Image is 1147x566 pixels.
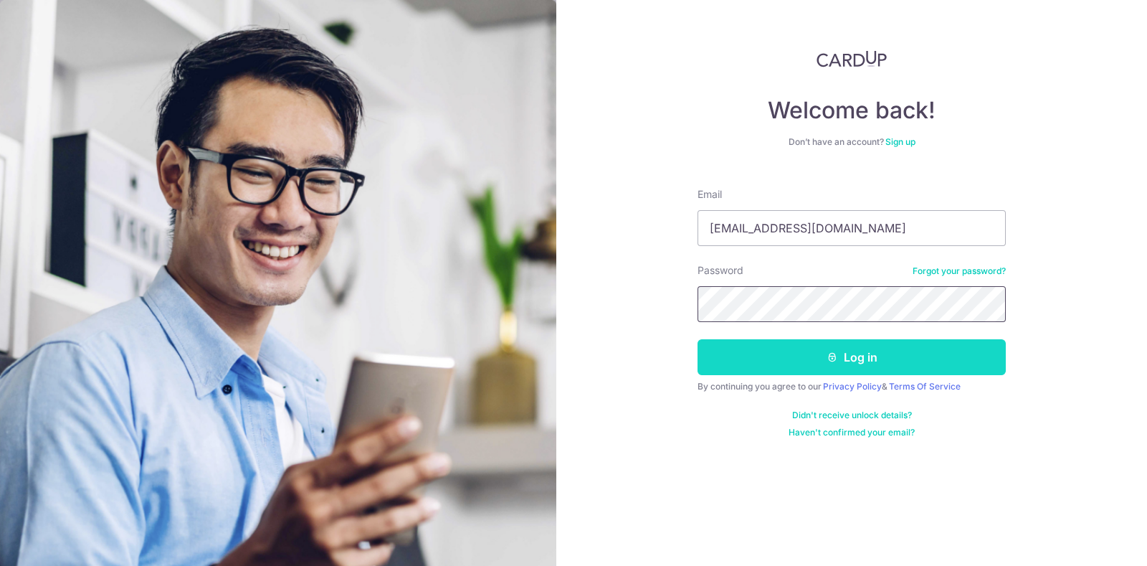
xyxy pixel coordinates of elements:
[698,210,1006,246] input: Enter your Email
[789,427,915,438] a: Haven't confirmed your email?
[817,50,887,67] img: CardUp Logo
[698,263,743,278] label: Password
[698,381,1006,392] div: By continuing you agree to our &
[913,265,1006,277] a: Forgot your password?
[698,96,1006,125] h4: Welcome back!
[698,187,722,202] label: Email
[792,410,912,421] a: Didn't receive unlock details?
[823,381,882,392] a: Privacy Policy
[698,339,1006,375] button: Log in
[885,136,915,147] a: Sign up
[889,381,961,392] a: Terms Of Service
[698,136,1006,148] div: Don’t have an account?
